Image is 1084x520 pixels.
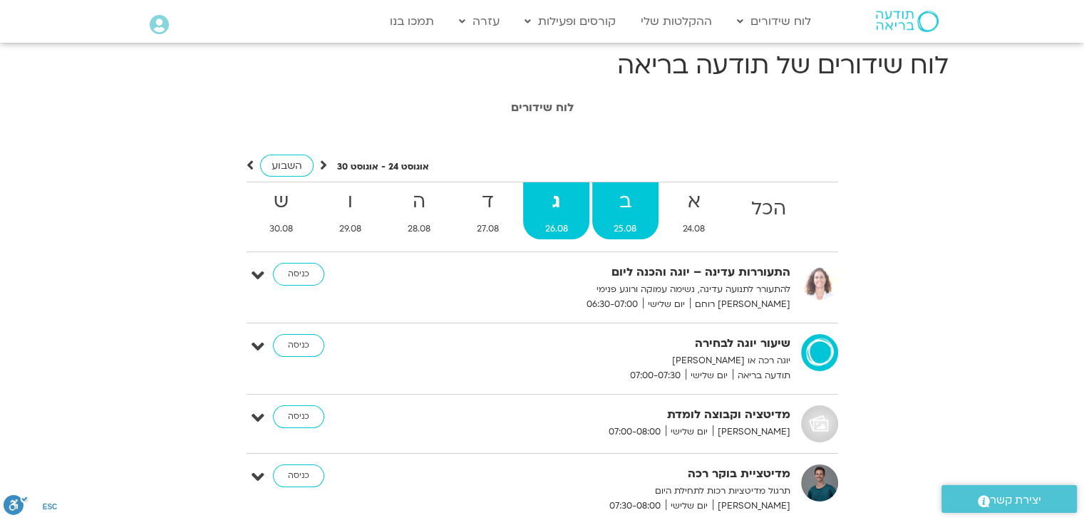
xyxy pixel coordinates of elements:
span: 07:30-08:00 [604,499,666,514]
p: אוגוסט 24 - אוגוסט 30 [337,160,429,175]
strong: ג [523,186,589,218]
strong: ה [386,186,452,218]
span: יום שלישי [666,499,713,514]
span: יום שלישי [643,297,690,312]
img: תודעה בריאה [876,11,939,32]
a: קורסים ופעילות [517,8,623,35]
strong: מדיטציה וקבוצה לומדת [441,405,790,425]
a: ד27.08 [455,182,520,239]
a: ו29.08 [317,182,383,239]
span: 28.08 [386,222,452,236]
a: כניסה [273,464,324,487]
strong: א [661,186,727,218]
span: יום שלישי [666,425,713,440]
a: השבוע [260,155,314,177]
a: עזרה [452,8,507,35]
span: 27.08 [455,222,520,236]
a: הכל [730,182,808,239]
a: כניסה [273,334,324,357]
strong: הכל [730,193,808,225]
a: תמכו בנו [383,8,441,35]
a: יצירת קשר [941,485,1077,513]
span: 30.08 [248,222,315,236]
a: ה28.08 [386,182,452,239]
span: 06:30-07:00 [582,297,643,312]
strong: שיעור יוגה לבחירה [441,334,790,353]
a: כניסה [273,263,324,286]
span: 07:00-08:00 [604,425,666,440]
strong: ש [248,186,315,218]
a: כניסה [273,405,324,428]
a: ב25.08 [592,182,659,239]
h1: לוח שידורים [143,101,941,114]
span: [PERSON_NAME] רוחם [690,297,790,312]
h1: לוח שידורים של תודעה בריאה [136,48,949,83]
span: תודעה בריאה [733,368,790,383]
span: [PERSON_NAME] [713,499,790,514]
a: א24.08 [661,182,727,239]
span: יצירת קשר [990,491,1041,510]
span: [PERSON_NAME] [713,425,790,440]
span: 07:00-07:30 [625,368,686,383]
strong: מדיטציית בוקר רכה [441,464,790,484]
strong: ו [317,186,383,218]
a: ג26.08 [523,182,589,239]
strong: ב [592,186,659,218]
a: לוח שידורים [730,8,818,35]
a: ההקלטות שלי [634,8,719,35]
strong: ד [455,186,520,218]
span: 24.08 [661,222,727,236]
p: תרגול מדיטציות רכות לתחילת היום [441,484,790,499]
span: 25.08 [592,222,659,236]
span: 29.08 [317,222,383,236]
strong: התעוררות עדינה – יוגה והכנה ליום [441,263,790,282]
p: להתעורר לתנועה עדינה, נשימה עמוקה ורוגע פנימי [441,282,790,297]
p: יוגה רכה או [PERSON_NAME] [441,353,790,368]
a: ש30.08 [248,182,315,239]
span: השבוע [272,159,302,172]
span: יום שלישי [686,368,733,383]
span: 26.08 [523,222,589,236]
